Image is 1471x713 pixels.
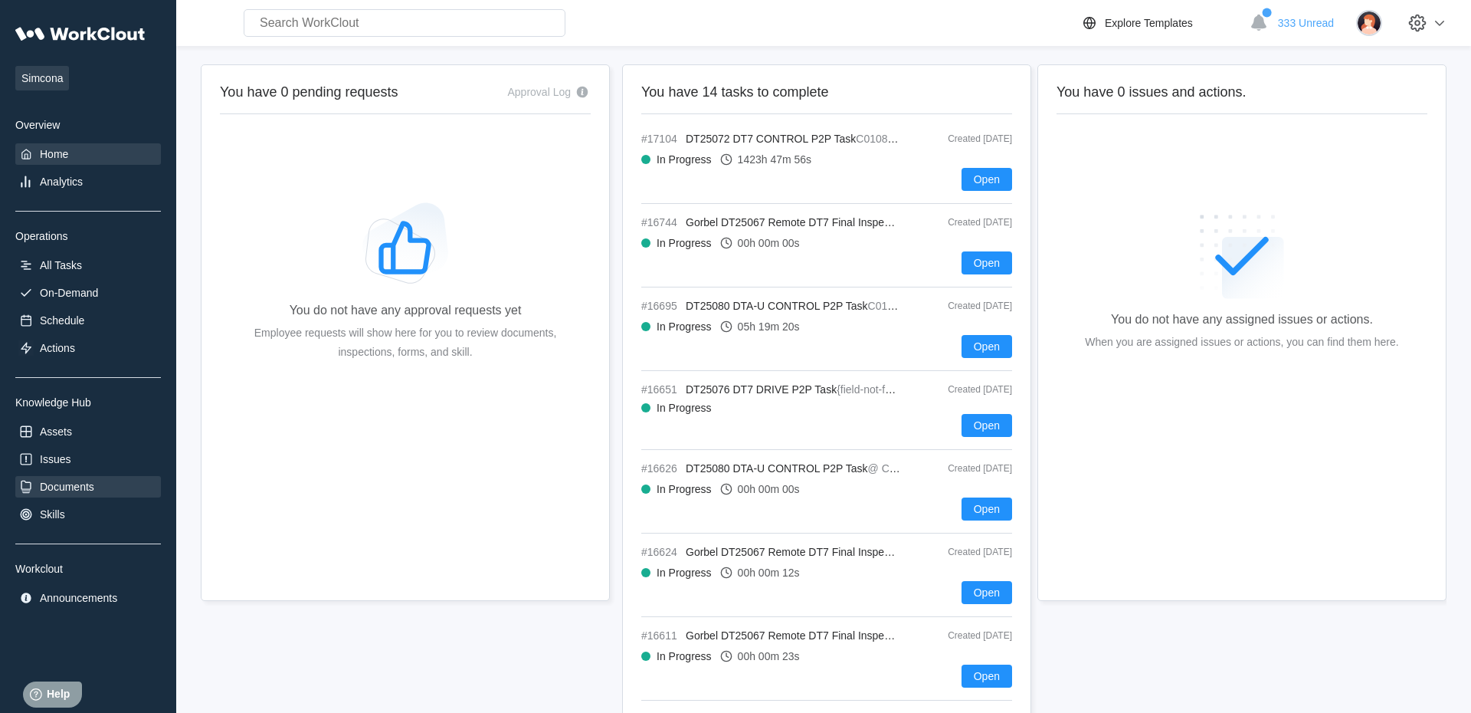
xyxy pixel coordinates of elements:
[974,341,1000,352] span: Open
[40,148,68,160] div: Home
[657,320,712,333] div: In Progress
[912,133,1012,144] div: Created [DATE]
[40,453,70,465] div: Issues
[15,282,161,304] a: On-Demand
[15,255,161,276] a: All Tasks
[962,581,1012,604] button: Open
[912,301,1012,311] div: Created [DATE]
[856,133,893,145] mark: C01081
[641,462,680,475] span: #16626
[1111,313,1373,327] div: You do not have any assigned issues or actions.
[868,462,1010,475] mark: @ Control Unit Serial Number
[1105,17,1193,29] div: Explore Templates
[15,337,161,359] a: Actions
[962,414,1012,437] button: Open
[15,66,69,90] span: Simcona
[641,546,680,558] span: #16624
[15,587,161,609] a: Announcements
[974,420,1000,431] span: Open
[1080,14,1242,32] a: Explore Templates
[220,84,398,101] h2: You have 0 pending requests
[40,314,84,327] div: Schedule
[641,629,680,642] span: #16611
[962,251,1012,274] button: Open
[686,546,932,558] span: Gorbel DT25067 Remote DT7 Final Inspection Task
[686,300,868,312] span: DT25080 DTA-U CONTROL P2P Task
[962,498,1012,521] button: Open
[657,483,712,495] div: In Progress
[974,671,1000,682] span: Open
[657,237,712,249] div: In Progress
[686,629,932,642] span: Gorbel DT25067 Remote DT7 Final Inspection Task
[40,342,75,354] div: Actions
[686,133,856,145] span: DT25072 DT7 CONTROL P2P Task
[1356,10,1382,36] img: user-2.png
[912,630,1012,641] div: Created [DATE]
[40,426,72,438] div: Assets
[962,168,1012,191] button: Open
[40,287,98,299] div: On-Demand
[244,9,565,37] input: Search WorkClout
[686,383,837,396] span: DT25076 DT7 DRIVE P2P Task
[15,171,161,192] a: Analytics
[15,476,161,498] a: Documents
[974,587,1000,598] span: Open
[15,143,161,165] a: Home
[738,320,800,333] div: 05h 19m 20s
[15,396,161,409] div: Knowledge Hub
[15,421,161,442] a: Assets
[657,153,712,166] div: In Progress
[738,237,800,249] div: 00h 00m 00s
[290,304,522,317] div: You do not have any approval requests yet
[657,402,712,414] div: In Progress
[738,650,800,662] div: 00h 00m 23s
[641,133,680,145] span: #17104
[912,463,1012,474] div: Created [DATE]
[912,217,1012,228] div: Created [DATE]
[641,383,680,396] span: #16651
[738,153,812,166] div: 1423h 47m 56s
[1057,84,1427,101] h2: You have 0 issues and actions.
[962,335,1012,358] button: Open
[974,258,1000,268] span: Open
[244,324,566,362] div: Employee requests will show here for you to review documents, inspections, forms, and skill.
[641,84,1012,101] h2: You have 14 tasks to complete
[1085,333,1398,352] div: When you are assigned issues or actions, you can find them here.
[40,508,65,521] div: Skills
[657,567,712,579] div: In Progress
[40,592,117,604] div: Announcements
[15,310,161,331] a: Schedule
[40,481,94,493] div: Documents
[15,119,161,131] div: Overview
[974,174,1000,185] span: Open
[974,504,1000,514] span: Open
[15,504,161,525] a: Skills
[868,300,906,312] mark: C01068
[657,650,712,662] div: In Progress
[738,567,800,579] div: 00h 00m 12s
[641,300,680,312] span: #16695
[912,547,1012,557] div: Created [DATE]
[40,259,82,271] div: All Tasks
[738,483,800,495] div: 00h 00m 00s
[40,176,83,188] div: Analytics
[1278,17,1334,29] span: 333 Unread
[912,384,1012,395] div: Created [DATE]
[837,383,912,396] mark: {field-not-found}
[15,230,161,242] div: Operations
[641,216,680,228] span: #16744
[686,216,932,228] span: Gorbel DT25067 Remote DT7 Final Inspection Task
[962,665,1012,688] button: Open
[686,462,868,475] span: DT25080 DTA-U CONTROL P2P Task
[15,449,161,470] a: Issues
[15,563,161,575] div: Workclout
[507,86,571,98] div: Approval Log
